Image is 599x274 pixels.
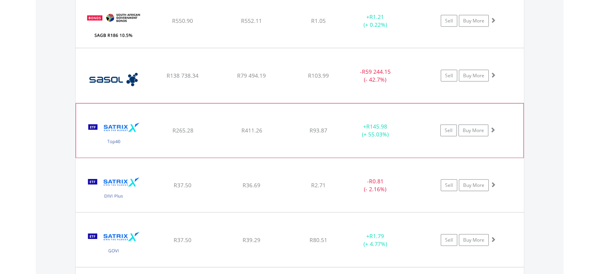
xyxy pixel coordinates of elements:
span: R550.90 [172,17,193,24]
span: R36.69 [243,181,260,189]
span: R103.99 [308,72,329,79]
a: Buy More [458,125,488,136]
img: EQU.ZA.STXDIV.png [80,168,147,211]
a: Sell [441,15,457,27]
a: Buy More [459,70,489,82]
span: R2.71 [311,181,326,189]
span: R411.26 [241,127,262,134]
div: - (- 42.7%) [346,68,405,84]
div: + (+ 4.77%) [346,232,405,248]
img: EQU.ZA.STXGVI.png [80,223,147,265]
a: Buy More [459,179,489,191]
span: R37.50 [174,181,191,189]
span: R79 494.19 [237,72,266,79]
span: R1.05 [311,17,326,24]
a: Sell [441,234,457,246]
span: R1.79 [369,232,384,240]
a: Buy More [459,15,489,27]
img: EQU.ZA.R186.png [80,4,147,46]
span: R80.51 [310,236,327,244]
span: R37.50 [174,236,191,244]
span: R93.87 [310,127,327,134]
span: R39.29 [243,236,260,244]
a: Sell [441,70,457,82]
span: R1.21 [369,13,384,21]
div: + (+ 0.22%) [346,13,405,29]
a: Sell [440,125,457,136]
span: R552.11 [241,17,262,24]
img: EQU.ZA.STX40.png [80,114,148,155]
div: + (+ 55.03%) [345,123,404,138]
a: Sell [441,179,457,191]
span: R265.28 [172,127,193,134]
span: R0.81 [369,177,384,185]
a: Buy More [459,234,489,246]
span: R138 738.34 [167,72,198,79]
img: EQU.ZA.SOL.png [80,58,147,101]
div: - (- 2.16%) [346,177,405,193]
span: R145.98 [366,123,387,130]
span: R59 244.15 [362,68,391,75]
